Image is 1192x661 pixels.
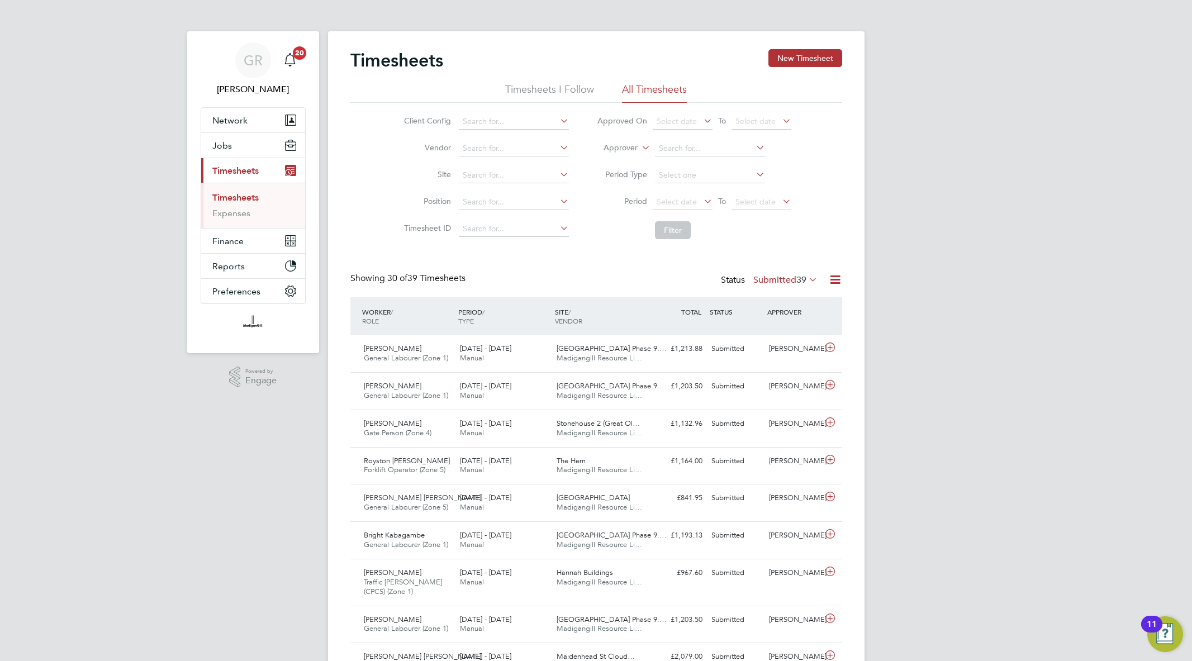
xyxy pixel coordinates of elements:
span: Manual [460,353,484,363]
span: TOTAL [681,307,701,316]
label: Vendor [401,142,451,153]
span: [DATE] - [DATE] [460,652,511,661]
span: [PERSON_NAME] [PERSON_NAME] [364,493,481,502]
button: Jobs [201,133,305,158]
div: Submitted [707,564,765,582]
span: Manual [460,540,484,549]
div: [PERSON_NAME] [764,377,823,396]
span: 20 [293,46,306,60]
input: Search for... [459,168,569,183]
span: Manual [460,428,484,438]
div: [PERSON_NAME] [764,452,823,470]
span: [GEOGRAPHIC_DATA] Phase 9.… [557,615,667,624]
span: Manual [460,502,484,512]
span: [DATE] - [DATE] [460,568,511,577]
span: Timesheets [212,165,259,176]
li: All Timesheets [622,83,687,103]
a: Powered byEngage [229,367,277,388]
div: £1,213.88 [649,340,707,358]
label: Approved On [597,116,647,126]
span: Preferences [212,286,260,297]
span: [DATE] - [DATE] [460,381,511,391]
span: [PERSON_NAME] [364,344,421,353]
span: [DATE] - [DATE] [460,530,511,540]
input: Select one [655,168,765,183]
img: madigangill-logo-retina.png [240,315,265,333]
input: Search for... [459,114,569,130]
span: Select date [735,197,776,207]
span: Manual [460,577,484,587]
span: Manual [460,465,484,474]
span: Powered by [245,367,277,376]
span: [PERSON_NAME] [364,381,421,391]
label: Site [401,169,451,179]
span: [PERSON_NAME] [364,615,421,624]
div: £1,132.96 [649,415,707,433]
span: 30 of [387,273,407,284]
span: Bright Kabagambe [364,530,425,540]
button: Network [201,108,305,132]
button: Timesheets [201,158,305,183]
span: Engage [245,376,277,386]
span: To [715,194,729,208]
span: Stonehouse 2 (Great Ol… [557,419,640,428]
span: Forklift Operator (Zone 5) [364,465,445,474]
a: Timesheets [212,192,259,203]
div: SITE [552,302,649,331]
div: [PERSON_NAME] [764,611,823,629]
span: 39 [796,274,806,286]
span: [GEOGRAPHIC_DATA] Phase 9.… [557,344,667,353]
div: PERIOD [455,302,552,331]
button: Finance [201,229,305,253]
span: [DATE] - [DATE] [460,615,511,624]
button: New Timesheet [768,49,842,67]
span: [PERSON_NAME] [PERSON_NAME] [364,652,481,661]
label: Submitted [753,274,818,286]
div: APPROVER [764,302,823,322]
span: Jobs [212,140,232,151]
span: General Labourer (Zone 1) [364,391,448,400]
div: £1,193.13 [649,526,707,545]
a: GR[PERSON_NAME] [201,42,306,96]
a: Expenses [212,208,250,218]
span: / [391,307,393,316]
div: Submitted [707,526,765,545]
span: Madigangill Resource Li… [557,465,642,474]
span: / [482,307,485,316]
span: Network [212,115,248,126]
button: Preferences [201,279,305,303]
label: Position [401,196,451,206]
span: Traffic [PERSON_NAME] (CPCS) (Zone 1) [364,577,442,596]
span: General Labourer (Zone 1) [364,540,448,549]
nav: Main navigation [187,31,319,353]
div: [PERSON_NAME] [764,526,823,545]
span: [GEOGRAPHIC_DATA] [557,493,630,502]
label: Period Type [597,169,647,179]
span: [GEOGRAPHIC_DATA] Phase 9.… [557,530,667,540]
button: Open Resource Center, 11 new notifications [1147,616,1183,652]
div: [PERSON_NAME] [764,489,823,507]
div: [PERSON_NAME] [764,340,823,358]
input: Search for... [459,194,569,210]
div: WORKER [359,302,456,331]
span: GR [244,53,263,68]
label: Period [597,196,647,206]
div: £1,203.50 [649,611,707,629]
span: / [568,307,571,316]
span: Madigangill Resource Li… [557,624,642,633]
span: Madigangill Resource Li… [557,353,642,363]
span: [DATE] - [DATE] [460,419,511,428]
li: Timesheets I Follow [505,83,594,103]
span: [PERSON_NAME] [364,419,421,428]
span: [DATE] - [DATE] [460,344,511,353]
div: Submitted [707,611,765,629]
span: Madigangill Resource Li… [557,577,642,587]
span: Royston [PERSON_NAME] [364,456,450,465]
span: Gate Person (Zone 4) [364,428,431,438]
span: Hannah Buildings [557,568,613,577]
span: ROLE [362,316,379,325]
div: [PERSON_NAME] [764,564,823,582]
span: Madigangill Resource Li… [557,540,642,549]
span: Select date [735,116,776,126]
span: [PERSON_NAME] [364,568,421,577]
